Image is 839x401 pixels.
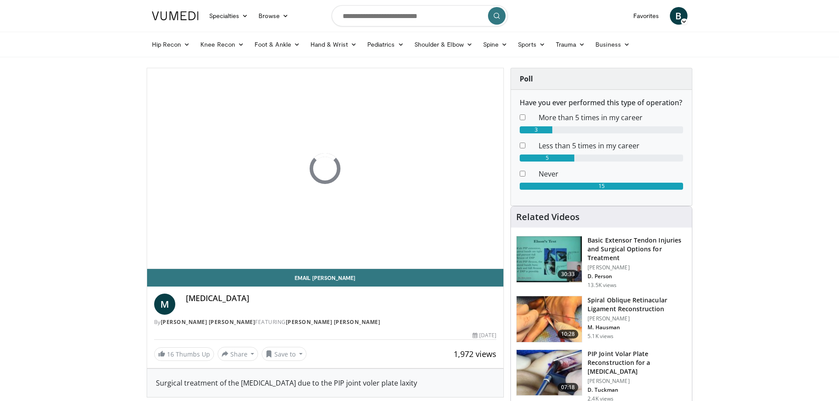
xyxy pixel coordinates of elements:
[588,296,687,313] h3: Spiral Oblique Retinacular Ligament Reconstruction
[218,347,259,361] button: Share
[516,212,580,222] h4: Related Videos
[520,74,533,84] strong: Poll
[478,36,513,53] a: Spine
[517,350,582,396] img: 8dc1b672-ad6d-40cc-8954-5501f4be6574.150x105_q85_crop-smart_upscale.jpg
[558,383,579,392] span: 07:18
[628,7,665,25] a: Favorites
[186,294,497,303] h4: [MEDICAL_DATA]
[517,236,582,282] img: bed40874-ca21-42dc-8a42-d9b09b7d8d58.150x105_q85_crop-smart_upscale.jpg
[249,36,305,53] a: Foot & Ankle
[588,264,687,271] p: [PERSON_NAME]
[588,315,687,322] p: [PERSON_NAME]
[147,68,504,269] video-js: Video Player
[409,36,478,53] a: Shoulder & Elbow
[161,318,255,326] a: [PERSON_NAME] [PERSON_NAME]
[152,11,199,20] img: VuMedi Logo
[195,36,249,53] a: Knee Recon
[167,350,174,358] span: 16
[516,236,687,289] a: 30:33 Basic Extensor Tendon Injuries and Surgical Options for Treatment [PERSON_NAME] D. Person 1...
[454,349,496,359] span: 1,972 views
[520,155,574,162] div: 5
[588,333,614,340] p: 5.1K views
[532,140,690,151] dd: Less than 5 times in my career
[204,7,254,25] a: Specialties
[588,273,687,280] p: D. Person
[513,36,551,53] a: Sports
[154,318,497,326] div: By FEATURING
[590,36,635,53] a: Business
[532,169,690,179] dd: Never
[154,294,175,315] a: M
[532,112,690,123] dd: More than 5 times in my career
[520,183,683,190] div: 15
[558,270,579,279] span: 30:33
[588,236,687,262] h3: Basic Extensor Tendon Injuries and Surgical Options for Treatment
[551,36,591,53] a: Trauma
[588,282,617,289] p: 13.5K views
[520,126,552,133] div: 3
[588,324,687,331] p: M. Hausman
[517,296,582,342] img: a7b712a6-5907-4f15-bbf6-16f887eb6b16.150x105_q85_crop-smart_upscale.jpg
[147,269,504,287] a: Email [PERSON_NAME]
[156,378,495,388] div: Surgical treatment of the [MEDICAL_DATA] due to the PIP joint voler plate laxity
[588,386,687,394] p: D. Tuckman
[286,318,381,326] a: [PERSON_NAME] [PERSON_NAME]
[473,331,496,339] div: [DATE]
[332,5,508,26] input: Search topics, interventions
[262,347,307,361] button: Save to
[670,7,687,25] a: B
[253,7,294,25] a: Browse
[362,36,409,53] a: Pediatrics
[305,36,362,53] a: Hand & Wrist
[588,349,687,376] h3: PIP Joint Volar Plate Reconstruction for a [MEDICAL_DATA]
[154,347,214,361] a: 16 Thumbs Up
[558,330,579,338] span: 10:28
[516,296,687,342] a: 10:28 Spiral Oblique Retinacular Ligament Reconstruction [PERSON_NAME] M. Hausman 5.1K views
[588,378,687,385] p: [PERSON_NAME]
[520,99,683,107] h6: Have you ever performed this type of operation?
[147,36,196,53] a: Hip Recon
